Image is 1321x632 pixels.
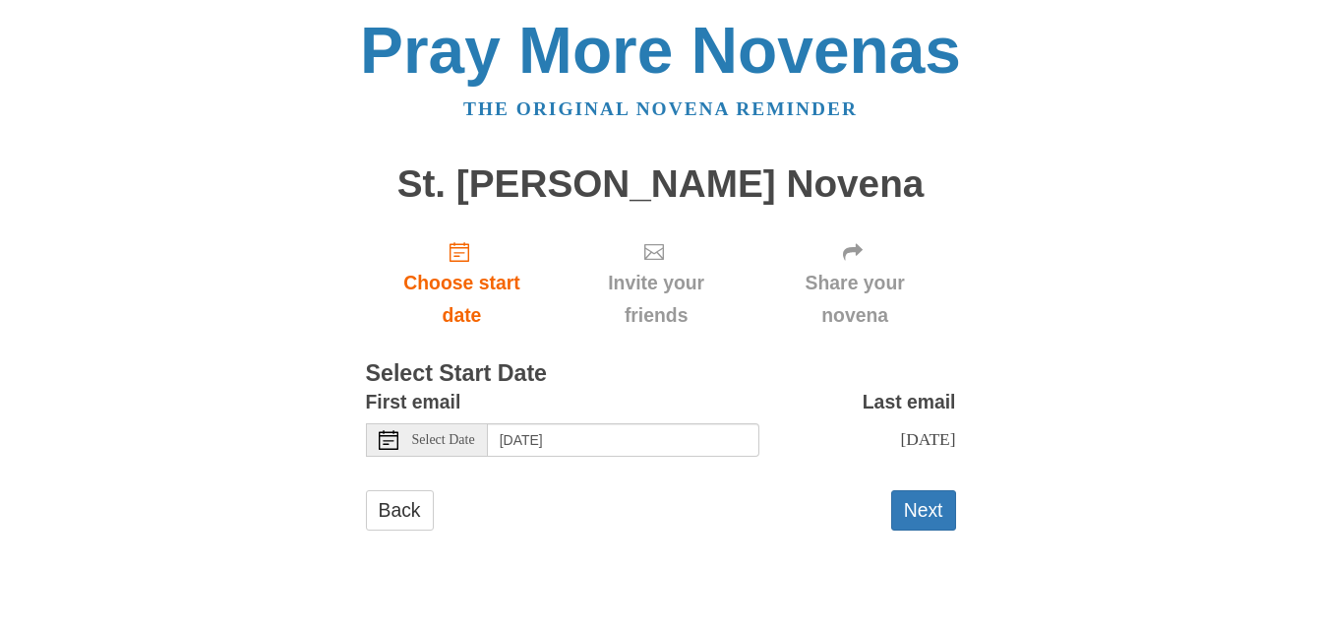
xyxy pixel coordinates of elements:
[366,386,461,418] label: First email
[412,433,475,447] span: Select Date
[774,267,936,332] span: Share your novena
[863,386,956,418] label: Last email
[558,224,753,342] div: Click "Next" to confirm your start date first.
[366,224,559,342] a: Choose start date
[577,267,734,332] span: Invite your friends
[366,361,956,387] h3: Select Start Date
[366,163,956,206] h1: St. [PERSON_NAME] Novena
[386,267,539,332] span: Choose start date
[360,14,961,87] a: Pray More Novenas
[891,490,956,531] button: Next
[366,490,434,531] a: Back
[463,98,858,119] a: The original novena reminder
[900,429,955,449] span: [DATE]
[754,224,956,342] div: Click "Next" to confirm your start date first.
